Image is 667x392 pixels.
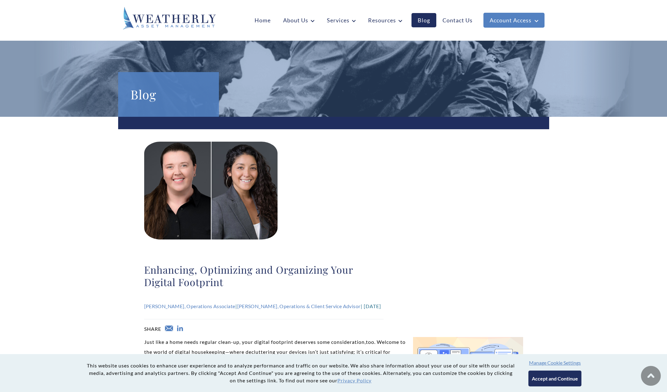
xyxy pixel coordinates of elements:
[337,377,371,383] a: Privacy Policy
[483,13,545,28] a: Account Access
[321,13,362,27] a: Services
[123,7,216,30] img: Weatherly
[144,303,235,309] a: [PERSON_NAME], Operations Associate
[144,301,384,311] p: | | [DATE]
[237,303,361,309] a: [PERSON_NAME], Operations & Client Service Advisor
[248,13,277,27] a: Home
[436,13,479,27] a: Contact Us
[362,13,408,27] a: Resources
[86,362,516,384] p: This website uses cookies to enhance user experience and to analyze performance and traffic on ou...
[528,371,581,386] button: Accept and Continue
[131,84,207,104] h1: Blog
[529,360,581,366] button: Manage Cookie Settings
[144,319,384,332] div: SHARE
[277,13,321,27] a: About Us
[144,263,384,288] h2: Enhancing, Optimizing and Organizing Your Digital Footprint
[411,13,436,27] a: Blog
